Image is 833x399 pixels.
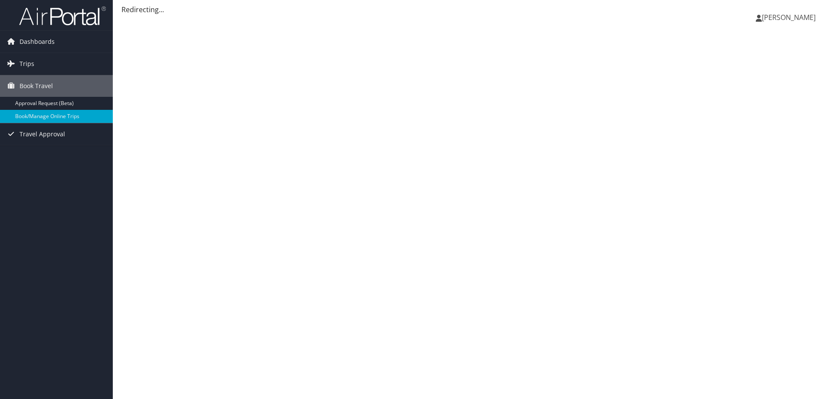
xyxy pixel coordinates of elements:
[20,75,53,97] span: Book Travel
[121,4,824,15] div: Redirecting...
[19,6,106,26] img: airportal-logo.png
[20,123,65,145] span: Travel Approval
[762,13,816,22] span: [PERSON_NAME]
[756,4,824,30] a: [PERSON_NAME]
[20,31,55,53] span: Dashboards
[20,53,34,75] span: Trips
